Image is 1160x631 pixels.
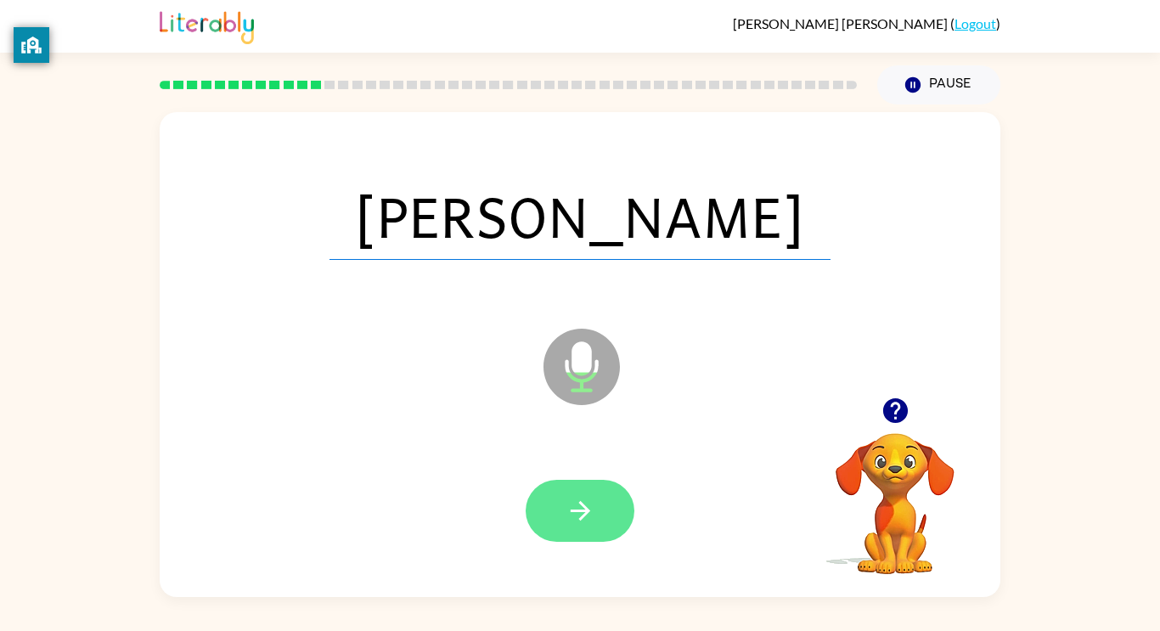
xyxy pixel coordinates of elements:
img: Literably [160,7,254,44]
video: Your browser must support playing .mp4 files to use Literably. Please try using another browser. [810,407,980,577]
span: [PERSON_NAME] [329,172,831,260]
a: Logout [954,15,996,31]
div: ( ) [733,15,1000,31]
button: Pause [877,65,1000,104]
span: [PERSON_NAME] [PERSON_NAME] [733,15,950,31]
button: privacy banner [14,27,49,63]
